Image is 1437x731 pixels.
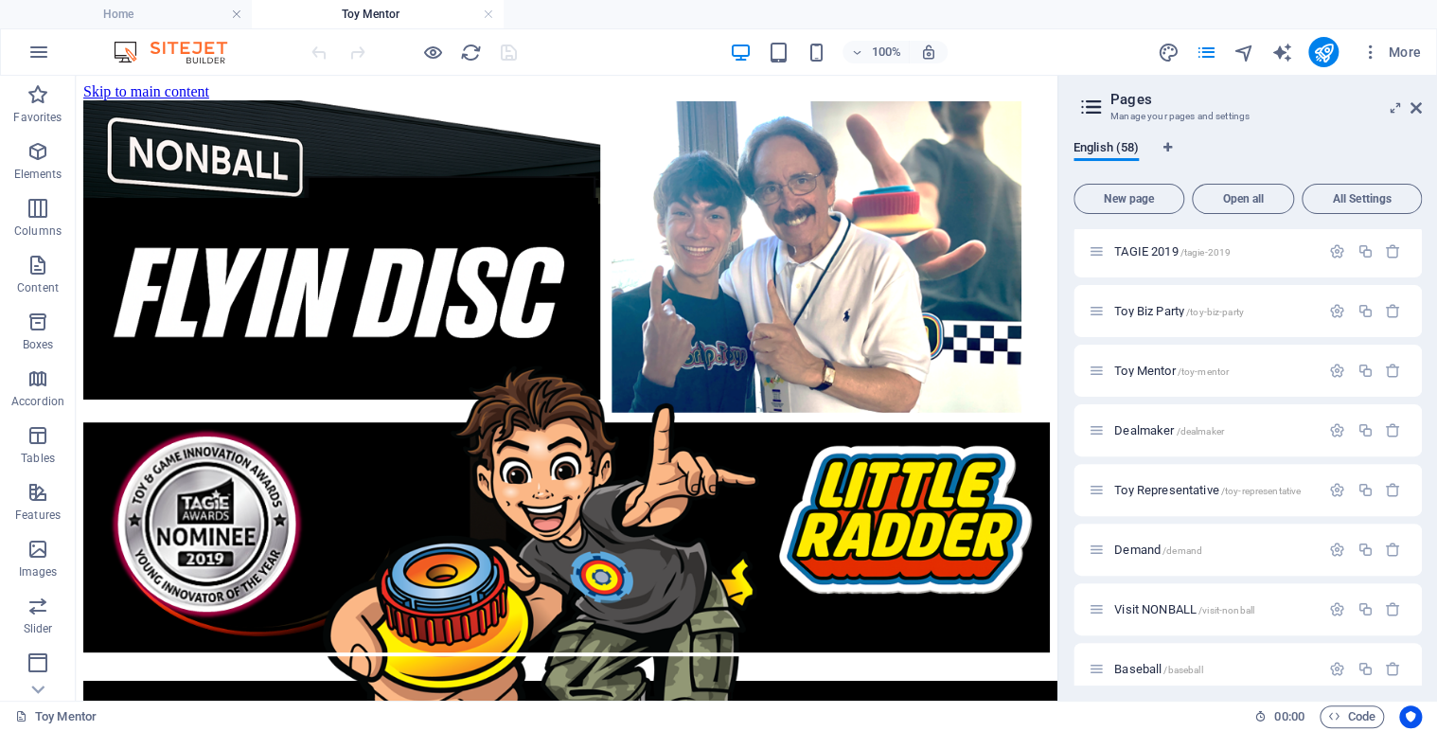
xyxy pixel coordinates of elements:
span: /baseball [1163,665,1202,675]
img: Editor Logo [109,41,251,63]
button: text_generator [1270,41,1293,63]
button: More [1354,37,1428,67]
p: Slider [24,621,53,636]
span: /dealmaker [1176,426,1223,437]
span: /demand [1162,545,1202,556]
button: navigator [1233,41,1255,63]
div: Settings [1329,303,1345,319]
p: Elements [14,167,62,182]
div: Toy Mentor/toy-mentor [1109,365,1320,377]
span: /toy-mentor [1177,366,1229,377]
div: Remove [1385,542,1401,558]
p: Columns [14,223,62,239]
i: Publish [1312,42,1334,63]
div: Visit NONBALL/visit-nonball [1109,603,1320,615]
span: Toy Mentor [1114,364,1229,378]
button: publish [1308,37,1339,67]
span: Click to open page [1114,602,1254,616]
span: /toy-biz-party [1186,307,1244,317]
i: Design (Ctrl+Alt+Y) [1157,42,1179,63]
div: Settings [1329,661,1345,677]
div: Toy Representative/toy-representative [1109,484,1320,496]
a: Skip to main content [8,8,133,24]
div: TAGIE 2019/tagie-2019 [1109,245,1320,258]
div: Remove [1385,601,1401,617]
p: Favorites [13,110,62,125]
a: Click to cancel selection. Double-click to open Pages [15,705,97,728]
p: Content [17,280,59,295]
span: Click to open page [1114,662,1202,676]
div: Settings [1329,542,1345,558]
span: /toy-representative [1220,486,1301,496]
div: Duplicate [1357,303,1373,319]
button: pages [1195,41,1217,63]
i: Navigator [1233,42,1254,63]
p: Accordion [11,394,64,409]
div: Duplicate [1357,601,1373,617]
div: Duplicate [1357,422,1373,438]
button: New page [1073,184,1184,214]
span: Open all [1200,193,1286,205]
div: Dealmaker/dealmaker [1109,424,1320,437]
div: Duplicate [1357,482,1373,498]
div: Settings [1329,363,1345,379]
span: Dealmaker [1114,423,1224,437]
button: Click here to leave preview mode and continue editing [421,41,444,63]
p: Features [15,508,61,523]
div: Duplicate [1357,542,1373,558]
span: : [1287,709,1290,723]
div: Duplicate [1357,363,1373,379]
span: 00 00 [1274,705,1304,728]
span: Click to open page [1114,244,1231,259]
span: /tagie-2019 [1180,247,1231,258]
i: AI Writer [1270,42,1292,63]
p: Tables [21,451,55,466]
h4: Toy Mentor [252,4,504,25]
div: Remove [1385,243,1401,259]
button: Open all [1192,184,1294,214]
div: Remove [1385,661,1401,677]
button: design [1157,41,1180,63]
span: Click to open page [1114,543,1202,557]
div: Baseball/baseball [1109,663,1320,675]
div: Demand/demand [1109,544,1320,556]
i: Pages (Ctrl+Alt+S) [1195,42,1216,63]
h6: Session time [1254,705,1304,728]
span: /visit-nonball [1198,605,1254,615]
span: Toy Representative [1114,483,1301,497]
div: Remove [1385,303,1401,319]
button: 100% [843,41,910,63]
span: Click to open page [1114,304,1244,318]
span: New page [1082,193,1176,205]
div: Settings [1329,422,1345,438]
div: Settings [1329,243,1345,259]
i: On resize automatically adjust zoom level to fit chosen device. [920,44,937,61]
i: Reload page [460,42,482,63]
div: Settings [1329,482,1345,498]
div: Remove [1385,482,1401,498]
span: More [1361,43,1421,62]
div: Remove [1385,363,1401,379]
button: All Settings [1302,184,1422,214]
div: Settings [1329,601,1345,617]
p: Images [19,564,58,579]
span: English (58) [1073,136,1139,163]
div: Remove [1385,422,1401,438]
p: Boxes [23,337,54,352]
div: Duplicate [1357,243,1373,259]
span: All Settings [1310,193,1413,205]
span: Code [1328,705,1375,728]
div: Language Tabs [1073,140,1422,176]
h2: Pages [1110,91,1422,108]
div: Toy Biz Party/toy-biz-party [1109,305,1320,317]
button: Code [1320,705,1384,728]
button: reload [459,41,482,63]
button: Usercentrics [1399,705,1422,728]
h6: 100% [871,41,901,63]
h3: Manage your pages and settings [1110,108,1384,125]
div: Duplicate [1357,661,1373,677]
